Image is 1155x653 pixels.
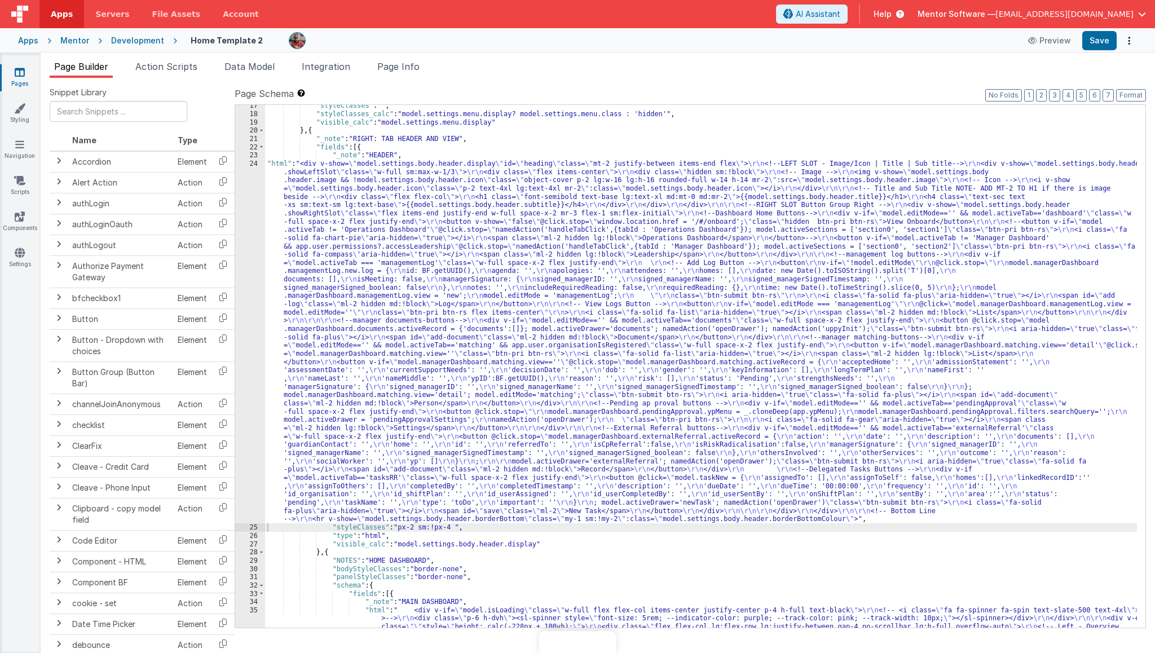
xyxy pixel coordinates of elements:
[1036,89,1047,102] button: 2
[173,530,211,551] td: Element
[235,87,294,100] span: Page Schema
[18,35,38,46] div: Apps
[68,361,173,394] td: Button Group (Button Bar)
[235,557,265,565] div: 29
[1116,89,1146,102] button: Format
[1024,89,1034,102] button: 1
[1049,89,1060,102] button: 3
[68,308,173,329] td: Button
[235,135,265,143] div: 21
[191,36,263,45] h4: Home Template 2
[1021,32,1078,50] button: Preview
[68,593,173,614] td: cookie - set
[918,8,1146,20] button: Mentor Software — [EMAIL_ADDRESS][DOMAIN_NAME]
[995,8,1134,20] span: [EMAIL_ADDRESS][DOMAIN_NAME]
[985,89,1022,102] button: No Folds
[224,61,275,72] span: Data Model
[1089,89,1100,102] button: 6
[173,456,211,477] td: Element
[68,288,173,308] td: bfcheckbox1
[111,35,164,46] div: Development
[173,394,211,414] td: Action
[50,87,107,98] span: Snippet Library
[173,172,211,193] td: Action
[235,110,265,118] div: 18
[173,214,211,235] td: Action
[50,101,187,122] input: Search Snippets ...
[68,572,173,593] td: Component BF
[1121,33,1137,48] button: Options
[173,361,211,394] td: Element
[173,235,211,255] td: Action
[173,308,211,329] td: Element
[235,590,265,598] div: 33
[302,61,350,72] span: Integration
[1063,89,1074,102] button: 4
[235,565,265,573] div: 30
[235,548,265,557] div: 28
[235,102,265,110] div: 17
[289,33,305,48] img: eba322066dbaa00baf42793ca2fab581
[776,5,848,24] button: AI Assistant
[152,8,201,20] span: File Assets
[68,193,173,214] td: authLogin
[173,614,211,634] td: Element
[68,329,173,361] td: Button - Dropdown with choices
[68,530,173,551] td: Code Editor
[51,8,73,20] span: Apps
[235,151,265,160] div: 23
[68,614,173,634] td: Date Time Picker
[235,581,265,590] div: 32
[60,35,89,46] div: Mentor
[68,551,173,572] td: Component - HTML
[1076,89,1087,102] button: 5
[235,540,265,549] div: 27
[173,498,211,530] td: Action
[173,551,211,572] td: Element
[68,477,173,498] td: Cleave - Phone Input
[95,8,129,20] span: Servers
[173,329,211,361] td: Element
[68,235,173,255] td: authLogout
[235,573,265,581] div: 31
[874,8,892,20] span: Help
[235,532,265,540] div: 26
[173,572,211,593] td: Element
[72,135,96,145] span: Name
[68,172,173,193] td: Alert Action
[173,477,211,498] td: Element
[68,255,173,288] td: Authorize Payment Gateway
[1082,31,1117,50] button: Save
[235,143,265,152] div: 22
[173,193,211,214] td: Action
[68,151,173,173] td: Accordion
[377,61,420,72] span: Page Info
[1103,89,1114,102] button: 7
[235,598,265,606] div: 34
[235,118,265,127] div: 19
[68,498,173,530] td: Clipboard - copy model field
[68,456,173,477] td: Cleave - Credit Card
[178,135,197,145] span: Type
[68,394,173,414] td: channelJoinAnonymous
[918,8,995,20] span: Mentor Software —
[173,593,211,614] td: Action
[173,414,211,435] td: Element
[68,214,173,235] td: authLoginOauth
[173,255,211,288] td: Element
[54,61,108,72] span: Page Builder
[68,435,173,456] td: ClearFix
[235,126,265,135] div: 20
[173,435,211,456] td: Element
[235,160,265,523] div: 24
[173,151,211,173] td: Element
[235,523,265,532] div: 25
[796,8,840,20] span: AI Assistant
[135,61,197,72] span: Action Scripts
[173,288,211,308] td: Element
[68,414,173,435] td: checklist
